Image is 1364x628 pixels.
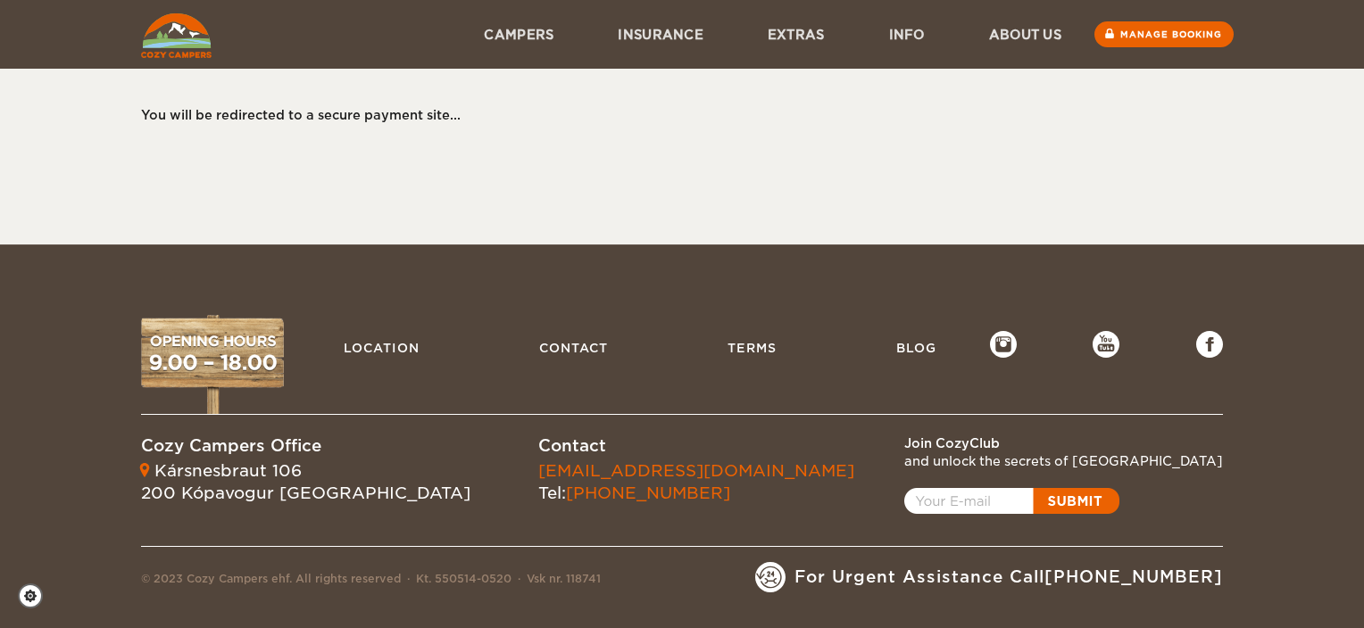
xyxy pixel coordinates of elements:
[538,459,854,505] div: Tel:
[904,488,1119,514] a: Open popup
[719,331,786,365] a: Terms
[794,566,1223,589] span: For Urgent Assistance Call
[538,434,854,458] div: Contact
[1044,567,1223,586] a: [PHONE_NUMBER]
[904,452,1223,470] div: and unlock the secrets of [GEOGRAPHIC_DATA]
[141,13,212,58] img: Cozy Campers
[530,331,617,365] a: Contact
[141,571,601,592] div: © 2023 Cozy Campers ehf. All rights reserved Kt. 550514-0520 Vsk nr. 118741
[141,459,470,505] div: Kársnesbraut 106 200 Kópavogur [GEOGRAPHIC_DATA]
[18,583,54,608] a: Cookie settings
[887,331,945,365] a: Blog
[1094,21,1234,47] a: Manage booking
[141,434,470,458] div: Cozy Campers Office
[335,331,428,365] a: Location
[904,434,1223,452] div: Join CozyClub
[566,483,730,502] a: [PHONE_NUMBER]
[538,461,854,480] a: [EMAIL_ADDRESS][DOMAIN_NAME]
[141,106,1205,124] div: You will be redirected to a secure payment site...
